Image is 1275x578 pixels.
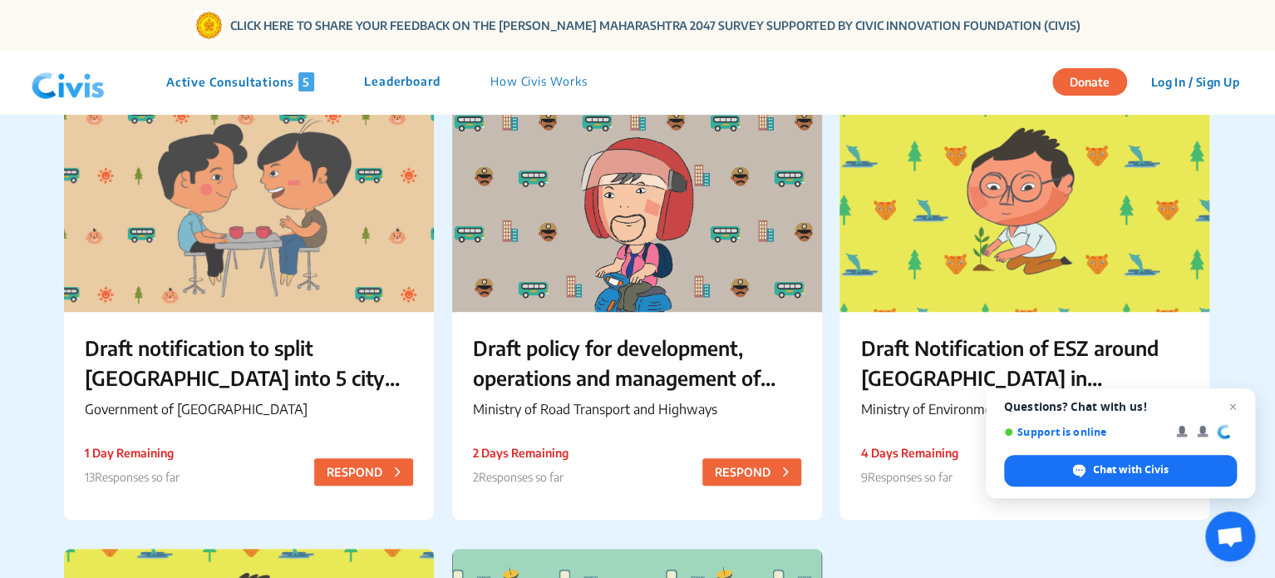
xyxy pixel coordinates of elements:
button: Donate [1052,68,1127,96]
span: Questions? Chat with us! [1004,400,1237,413]
a: Draft Notification of ESZ around [GEOGRAPHIC_DATA] in [GEOGRAPHIC_DATA]Ministry of Environment, F... [839,104,1209,520]
p: Active Consultations [166,72,314,91]
a: Donate [1052,72,1140,89]
span: Responses so far [479,470,564,484]
p: Government of [GEOGRAPHIC_DATA] [85,399,413,419]
span: Responses so far [95,470,180,484]
p: Ministry of Environment, Forests and Climate Change [860,399,1189,419]
p: 2 Days Remaining [473,444,569,462]
a: Draft policy for development, operations and management of Wayside Amenities on Private Land alon... [452,104,822,520]
p: Draft Notification of ESZ around [GEOGRAPHIC_DATA] in [GEOGRAPHIC_DATA] [860,333,1189,393]
p: Ministry of Road Transport and Highways [473,399,801,419]
span: Chat with Civis [1004,455,1237,487]
p: Draft policy for development, operations and management of Wayside Amenities on Private Land alon... [473,333,801,393]
p: Leaderboard [364,72,441,91]
p: 2 [473,468,569,486]
img: Gom Logo [194,11,224,40]
button: Log In / Sign Up [1140,69,1250,95]
p: 9 [860,468,957,486]
p: 4 Days Remaining [860,444,957,462]
span: Responses so far [867,470,952,484]
button: RESPOND [314,458,413,486]
span: Chat with Civis [1093,462,1169,477]
p: 1 Day Remaining [85,444,180,462]
span: Support is online [1004,426,1164,438]
button: RESPOND [702,458,801,486]
p: How Civis Works [490,72,588,91]
p: Draft notification to split [GEOGRAPHIC_DATA] into 5 city corporations/[GEOGRAPHIC_DATA] ನಗರವನ್ನು... [85,333,413,393]
img: navlogo.png [25,57,111,107]
a: Open chat [1205,511,1255,561]
p: 13 [85,468,180,486]
a: CLICK HERE TO SHARE YOUR FEEDBACK ON THE [PERSON_NAME] MAHARASHTRA 2047 SURVEY SUPPORTED BY CIVIC... [230,17,1081,34]
span: 5 [298,72,314,91]
a: Draft notification to split [GEOGRAPHIC_DATA] into 5 city corporations/[GEOGRAPHIC_DATA] ನಗರವನ್ನು... [64,104,434,520]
